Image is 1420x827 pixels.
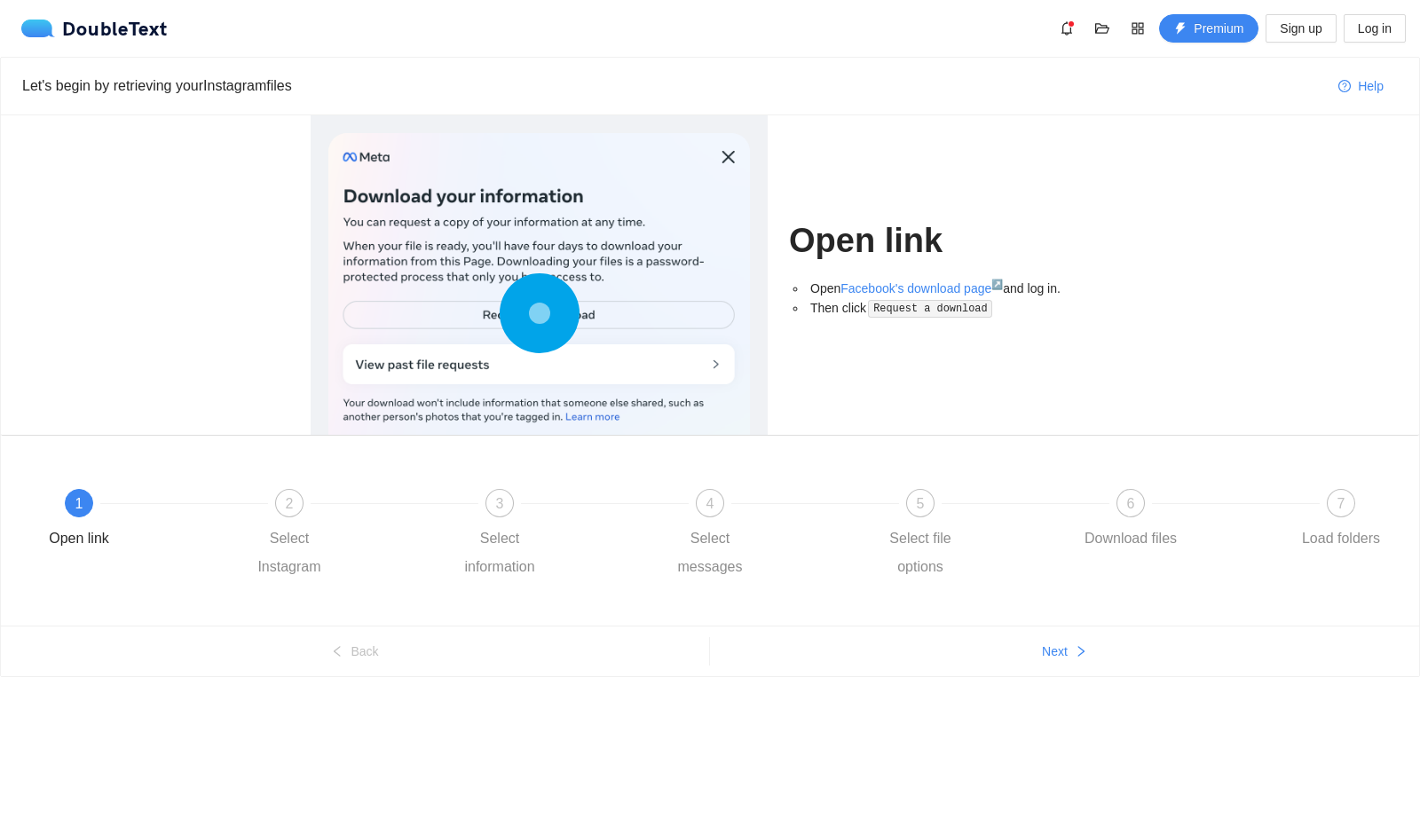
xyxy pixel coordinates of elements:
span: 4 [706,496,714,511]
li: Open and log in. [807,279,1109,298]
span: Sign up [1280,19,1321,38]
span: 1 [75,496,83,511]
div: Select information [448,524,551,581]
div: Let's begin by retrieving your Instagram files [22,75,1324,97]
div: DoubleText [21,20,168,37]
span: 2 [286,496,294,511]
span: 7 [1337,496,1345,511]
div: 4Select messages [659,489,869,581]
sup: ↗ [991,279,1003,289]
span: question-circle [1338,80,1351,94]
span: folder-open [1089,21,1116,35]
img: logo [21,20,62,37]
div: 7Load folders [1290,489,1392,553]
button: appstore [1124,14,1152,43]
span: Next [1042,642,1068,661]
a: Facebook's download page↗ [840,281,1003,295]
span: thunderbolt [1174,22,1187,36]
div: 5Select file options [869,489,1079,581]
div: 2Select Instagram [238,489,448,581]
button: thunderboltPremium [1159,14,1258,43]
div: Select messages [659,524,761,581]
div: 1Open link [28,489,238,553]
button: leftBack [1,637,709,666]
span: 3 [496,496,504,511]
div: Select file options [869,524,972,581]
button: Nextright [710,637,1419,666]
h1: Open link [789,220,1109,262]
span: 6 [1127,496,1135,511]
span: bell [1053,21,1080,35]
div: Load folders [1302,524,1380,553]
span: appstore [1124,21,1151,35]
div: Download files [1085,524,1177,553]
button: Sign up [1266,14,1336,43]
button: bell [1053,14,1081,43]
a: logoDoubleText [21,20,168,37]
div: 6Download files [1079,489,1290,553]
div: Select Instagram [238,524,341,581]
button: folder-open [1088,14,1116,43]
span: Log in [1358,19,1392,38]
span: Premium [1194,19,1243,38]
li: Then click [807,298,1109,319]
span: right [1075,645,1087,659]
div: 3Select information [448,489,659,581]
div: Open link [49,524,109,553]
code: Request a download [868,300,992,318]
span: Help [1358,76,1384,96]
span: 5 [917,496,925,511]
button: Log in [1344,14,1406,43]
button: question-circleHelp [1324,72,1398,100]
